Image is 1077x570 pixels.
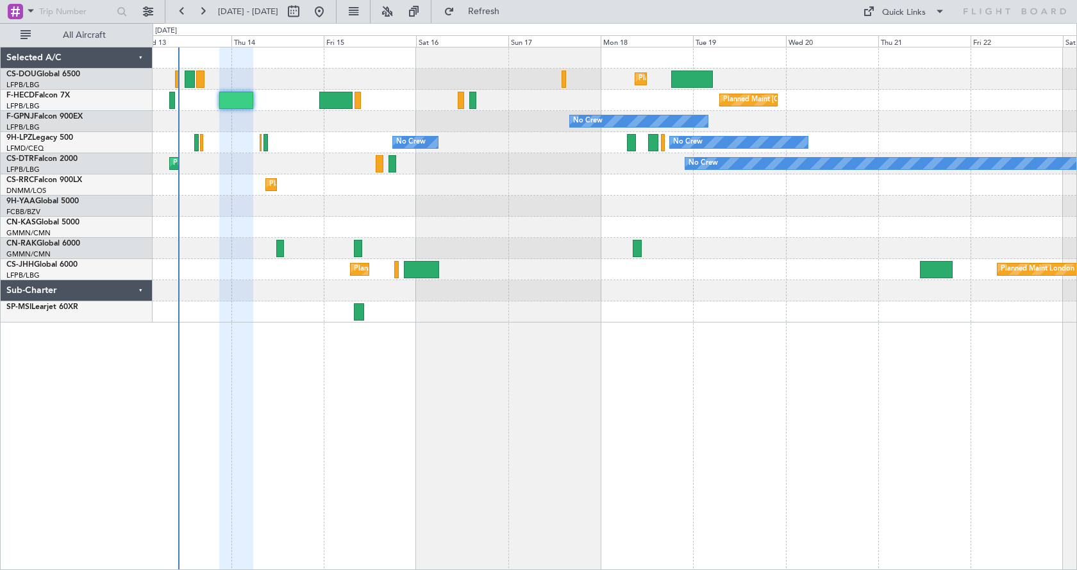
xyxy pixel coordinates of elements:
[14,25,139,46] button: All Aircraft
[6,92,35,99] span: F-HECD
[6,144,44,153] a: LFMD/CEQ
[6,249,51,259] a: GMMN/CMN
[6,155,78,163] a: CS-DTRFalcon 2000
[416,35,508,47] div: Sat 16
[6,303,78,311] a: SP-MSILearjet 60XR
[354,260,556,279] div: Planned Maint [GEOGRAPHIC_DATA] ([GEOGRAPHIC_DATA])
[6,240,80,247] a: CN-RAKGlobal 6000
[6,197,79,205] a: 9H-YAAGlobal 5000
[723,90,925,110] div: Planned Maint [GEOGRAPHIC_DATA] ([GEOGRAPHIC_DATA])
[6,71,37,78] span: CS-DOU
[6,113,34,121] span: F-GPNJ
[457,7,511,16] span: Refresh
[6,240,37,247] span: CN-RAK
[786,35,878,47] div: Wed 20
[6,303,31,311] span: SP-MSI
[878,35,971,47] div: Thu 21
[6,219,36,226] span: CN-KAS
[6,219,79,226] a: CN-KASGlobal 5000
[639,69,840,88] div: Planned Maint [GEOGRAPHIC_DATA] ([GEOGRAPHIC_DATA])
[218,6,278,17] span: [DATE] - [DATE]
[971,35,1063,47] div: Fri 22
[6,197,35,205] span: 9H-YAA
[155,26,177,37] div: [DATE]
[6,113,83,121] a: F-GPNJFalcon 900EX
[508,35,601,47] div: Sun 17
[6,228,51,238] a: GMMN/CMN
[173,154,238,173] div: Planned Maint Sofia
[693,35,785,47] div: Tue 19
[396,133,426,152] div: No Crew
[324,35,416,47] div: Fri 15
[673,133,703,152] div: No Crew
[6,165,40,174] a: LFPB/LBG
[6,80,40,90] a: LFPB/LBG
[6,176,34,184] span: CS-RRC
[689,154,718,173] div: No Crew
[39,2,113,21] input: Trip Number
[6,155,34,163] span: CS-DTR
[6,101,40,111] a: LFPB/LBG
[33,31,135,40] span: All Aircraft
[6,71,80,78] a: CS-DOUGlobal 6500
[6,207,40,217] a: FCBB/BZV
[6,261,78,269] a: CS-JHHGlobal 6000
[6,176,82,184] a: CS-RRCFalcon 900LX
[6,261,34,269] span: CS-JHH
[269,175,402,194] div: Planned Maint Lagos ([PERSON_NAME])
[231,35,324,47] div: Thu 14
[601,35,693,47] div: Mon 18
[573,112,603,131] div: No Crew
[438,1,515,22] button: Refresh
[6,271,40,280] a: LFPB/LBG
[6,134,73,142] a: 9H-LPZLegacy 500
[6,186,46,196] a: DNMM/LOS
[139,35,231,47] div: Wed 13
[6,134,32,142] span: 9H-LPZ
[6,122,40,132] a: LFPB/LBG
[6,92,70,99] a: F-HECDFalcon 7X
